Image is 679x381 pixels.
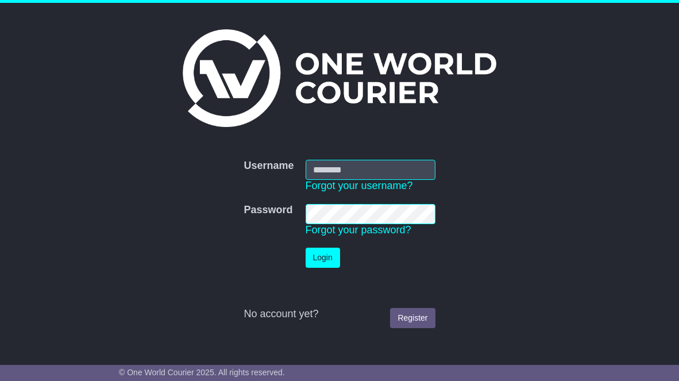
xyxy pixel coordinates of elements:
[244,204,292,217] label: Password
[306,180,413,191] a: Forgot your username?
[244,308,435,321] div: No account yet?
[119,368,285,377] span: © One World Courier 2025. All rights reserved.
[183,29,496,127] img: One World
[306,248,340,268] button: Login
[306,224,411,236] a: Forgot your password?
[390,308,435,328] a: Register
[244,160,294,172] label: Username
